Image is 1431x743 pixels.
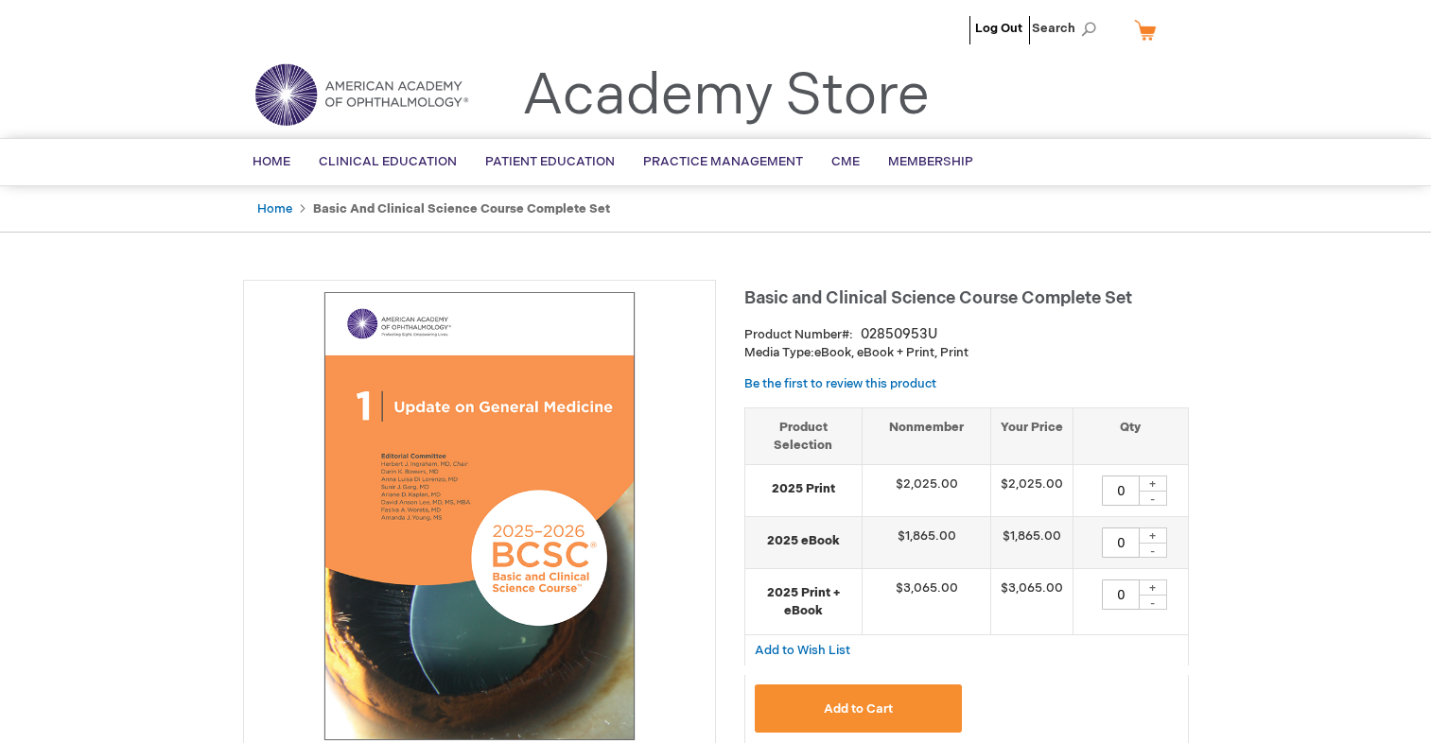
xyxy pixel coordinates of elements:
[522,62,930,130] a: Academy Store
[888,154,973,169] span: Membership
[1102,527,1140,558] input: Qty
[755,684,963,733] button: Add to Cart
[319,154,457,169] span: Clinical Education
[643,154,803,169] span: Practice Management
[755,480,852,498] strong: 2025 Print
[253,290,706,742] img: Basic and Clinical Science Course Complete Set
[862,517,991,569] td: $1,865.00
[1032,9,1104,47] span: Search
[831,154,860,169] span: CME
[744,376,936,391] a: Be the first to review this product
[257,201,292,216] a: Home
[1102,579,1140,610] input: Qty
[744,327,853,342] strong: Product Number
[1139,595,1167,610] div: -
[755,532,852,550] strong: 2025 eBook
[745,407,863,464] th: Product Selection
[1139,579,1167,596] div: +
[861,325,937,344] div: 02850953U
[755,584,852,619] strong: 2025 Print + eBook
[1073,407,1188,464] th: Qty
[862,465,991,517] td: $2,025.00
[744,344,1189,362] p: eBook, eBook + Print, Print
[862,407,991,464] th: Nonmember
[313,201,610,216] strong: Basic and Clinical Science Course Complete Set
[1139,475,1167,492] div: +
[1139,491,1167,506] div: -
[1102,475,1140,506] input: Qty
[253,154,290,169] span: Home
[991,517,1073,569] td: $1,865.00
[1139,527,1167,544] div: +
[485,154,615,169] span: Patient Education
[744,288,1132,308] span: Basic and Clinical Science Course Complete Set
[862,569,991,635] td: $3,065.00
[991,569,1073,635] td: $3,065.00
[755,643,850,658] span: Add to Wish List
[991,407,1073,464] th: Your Price
[744,345,814,360] strong: Media Type:
[1139,543,1167,558] div: -
[824,701,893,717] span: Add to Cart
[975,21,1022,36] a: Log Out
[991,465,1073,517] td: $2,025.00
[755,642,850,658] a: Add to Wish List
